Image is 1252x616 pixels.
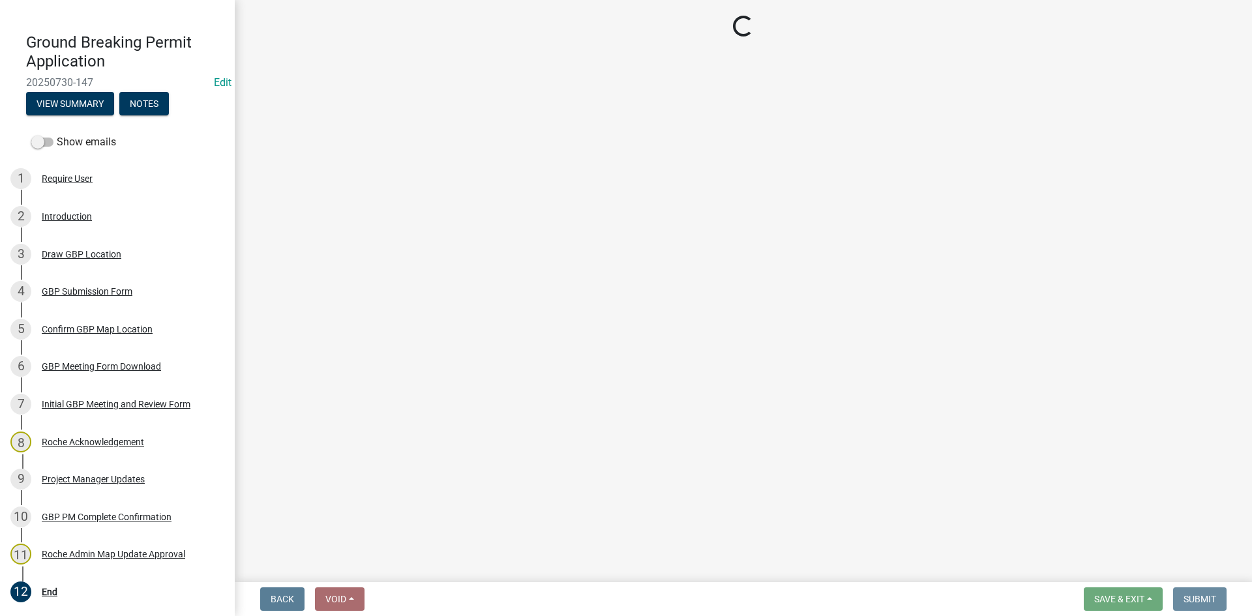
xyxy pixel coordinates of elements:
div: 12 [10,581,31,602]
div: 4 [10,281,31,302]
div: 2 [10,206,31,227]
div: 1 [10,168,31,189]
div: 7 [10,394,31,415]
label: Show emails [31,134,116,150]
div: Initial GBP Meeting and Review Form [42,400,190,409]
div: 6 [10,356,31,377]
button: Submit [1173,587,1227,611]
div: GBP Submission Form [42,287,132,296]
span: Save & Exit [1094,594,1144,604]
wm-modal-confirm: Edit Application Number [214,76,231,89]
button: View Summary [26,92,114,115]
button: Notes [119,92,169,115]
div: Project Manager Updates [42,475,145,484]
span: 20250730-147 [26,76,209,89]
button: Void [315,587,365,611]
span: Void [325,594,346,604]
div: Introduction [42,212,92,221]
button: Back [260,587,305,611]
div: Roche Admin Map Update Approval [42,550,185,559]
a: Edit [214,76,231,89]
div: 9 [10,469,31,490]
wm-modal-confirm: Summary [26,99,114,110]
wm-modal-confirm: Notes [119,99,169,110]
div: 10 [10,506,31,527]
div: 3 [10,244,31,265]
div: 11 [10,544,31,565]
div: Roche Acknowledgement [42,437,144,447]
div: Confirm GBP Map Location [42,325,153,334]
div: GBP Meeting Form Download [42,362,161,371]
div: End [42,587,57,596]
div: 8 [10,432,31,452]
button: Save & Exit [1084,587,1163,611]
h4: Ground Breaking Permit Application [26,33,224,71]
span: Back [271,594,294,604]
div: Require User [42,174,93,183]
div: 5 [10,319,31,340]
div: Draw GBP Location [42,250,121,259]
span: Submit [1184,594,1216,604]
div: GBP PM Complete Confirmation [42,512,171,521]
